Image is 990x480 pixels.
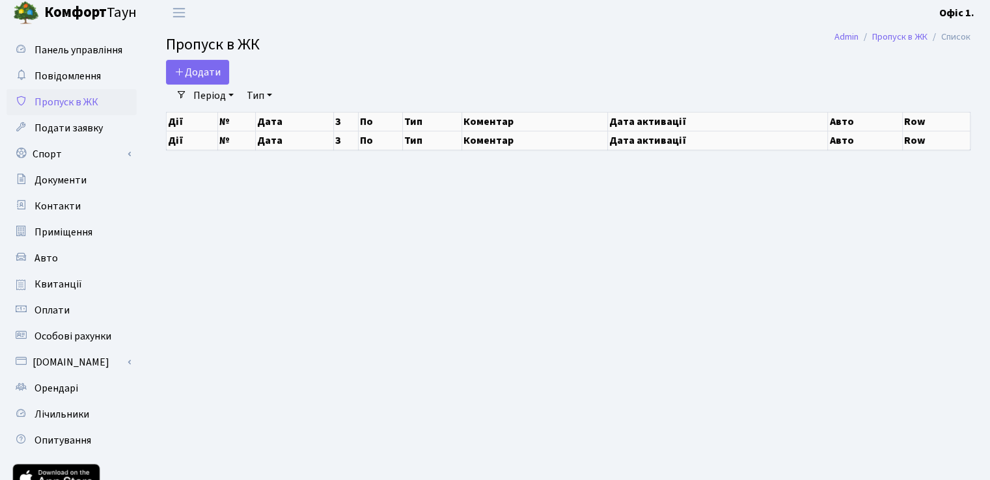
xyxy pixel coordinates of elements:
th: Тип [403,131,461,150]
th: Дата [255,131,333,150]
th: По [359,112,403,131]
span: Приміщення [34,225,92,239]
a: Додати [166,60,229,85]
th: Дата [255,112,333,131]
a: [DOMAIN_NAME] [7,349,137,375]
span: Опитування [34,433,91,447]
a: Admin [834,30,859,44]
th: Дії [167,131,218,150]
th: З [333,131,358,150]
a: Оплати [7,297,137,323]
span: Таун [44,2,137,24]
span: Пропуск в ЖК [34,95,98,109]
span: Орендарі [34,381,78,395]
li: Список [928,30,970,44]
a: Квитанції [7,271,137,297]
th: Тип [403,112,461,131]
th: Авто [828,112,903,131]
a: Приміщення [7,219,137,245]
a: Офіс 1. [939,5,974,21]
th: По [359,131,403,150]
th: З [333,112,358,131]
span: Додати [174,65,221,79]
th: Авто [828,131,903,150]
th: Дата активації [607,131,828,150]
span: Контакти [34,199,81,213]
a: Панель управління [7,37,137,63]
span: Повідомлення [34,69,101,83]
a: Орендарі [7,375,137,401]
b: Офіс 1. [939,6,974,20]
span: Оплати [34,303,70,317]
a: Період [188,85,239,107]
th: Дата активації [607,112,828,131]
a: Документи [7,167,137,193]
a: Опитування [7,427,137,453]
th: Row [903,112,970,131]
a: Повідомлення [7,63,137,89]
th: Коментар [461,131,607,150]
a: Контакти [7,193,137,219]
span: Подати заявку [34,121,103,135]
span: Лічильники [34,407,89,421]
a: Пропуск в ЖК [872,30,928,44]
th: Коментар [461,112,607,131]
b: Комфорт [44,2,107,23]
th: № [218,131,255,150]
th: Дії [167,112,218,131]
span: Панель управління [34,43,122,57]
span: Квитанції [34,277,82,291]
th: Row [903,131,970,150]
span: Особові рахунки [34,329,111,343]
span: Документи [34,173,87,187]
button: Переключити навігацію [163,2,195,23]
a: Особові рахунки [7,323,137,349]
nav: breadcrumb [815,23,990,51]
th: № [218,112,255,131]
span: Пропуск в ЖК [166,33,260,56]
a: Авто [7,245,137,271]
a: Подати заявку [7,115,137,141]
a: Пропуск в ЖК [7,89,137,115]
a: Тип [241,85,277,107]
a: Лічильники [7,401,137,427]
span: Авто [34,251,58,265]
a: Спорт [7,141,137,167]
